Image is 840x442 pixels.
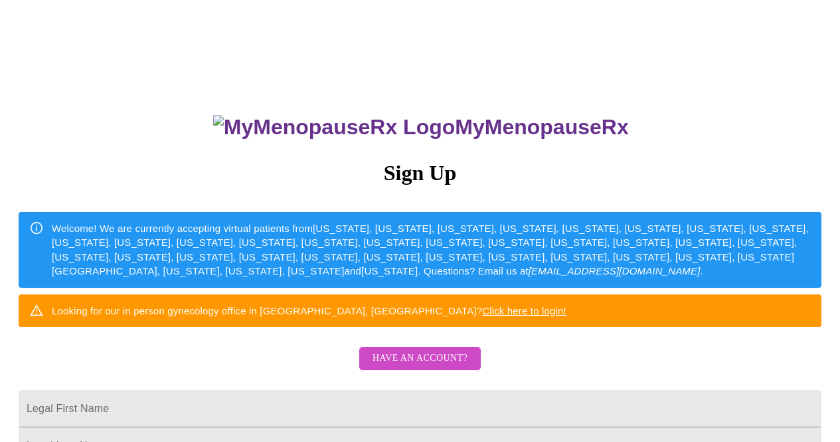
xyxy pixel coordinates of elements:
button: Have an account? [359,347,481,370]
h3: Sign Up [19,161,821,185]
div: Welcome! We are currently accepting virtual patients from [US_STATE], [US_STATE], [US_STATE], [US... [52,216,811,284]
a: Have an account? [356,362,484,373]
em: [EMAIL_ADDRESS][DOMAIN_NAME] [529,265,701,276]
h3: MyMenopauseRx [21,115,822,140]
div: Looking for our in person gynecology office in [GEOGRAPHIC_DATA], [GEOGRAPHIC_DATA]? [52,298,566,323]
img: MyMenopauseRx Logo [213,115,455,140]
a: Click here to login! [482,305,566,316]
span: Have an account? [373,350,467,367]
